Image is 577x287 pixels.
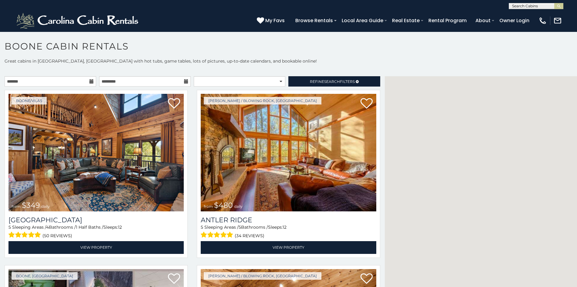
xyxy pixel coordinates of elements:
div: Sleeping Areas / Bathrooms / Sleeps: [201,224,376,240]
span: $480 [214,201,233,210]
span: 12 [283,224,287,230]
a: Add to favorites [361,97,373,110]
span: Refine Filters [310,79,355,84]
a: Boone, [GEOGRAPHIC_DATA] [12,272,78,280]
a: Owner Login [496,15,532,26]
span: daily [41,204,50,209]
span: daily [234,204,243,209]
img: Diamond Creek Lodge [8,94,184,211]
a: My Favs [257,17,286,25]
a: Diamond Creek Lodge from $349 daily [8,94,184,211]
div: Sleeping Areas / Bathrooms / Sleeps: [8,224,184,240]
span: from [204,204,213,209]
h3: Diamond Creek Lodge [8,216,184,224]
a: Boone/Vilas [12,97,47,104]
span: 4 [46,224,49,230]
a: [PERSON_NAME] / Blowing Rock, [GEOGRAPHIC_DATA] [204,272,321,280]
span: My Favs [265,17,285,24]
a: Add to favorites [361,273,373,285]
span: 5 [239,224,241,230]
span: 1 Half Baths / [76,224,103,230]
a: Antler Ridge from $480 daily [201,94,376,211]
span: $349 [22,201,40,210]
img: White-1-2.png [15,12,141,30]
a: Antler Ridge [201,216,376,224]
span: from [12,204,21,209]
a: RefineSearchFilters [288,76,380,87]
span: (34 reviews) [235,232,264,240]
a: Local Area Guide [339,15,386,26]
a: [PERSON_NAME] / Blowing Rock, [GEOGRAPHIC_DATA] [204,97,321,104]
span: 5 [201,224,203,230]
a: Add to favorites [168,273,180,285]
span: Search [324,79,340,84]
a: Real Estate [389,15,423,26]
img: mail-regular-white.png [553,16,562,25]
span: 5 [8,224,11,230]
a: Add to favorites [168,97,180,110]
a: Browse Rentals [292,15,336,26]
img: Antler Ridge [201,94,376,211]
a: View Property [201,241,376,254]
a: View Property [8,241,184,254]
a: Rental Program [425,15,470,26]
span: 12 [118,224,122,230]
a: About [472,15,494,26]
img: phone-regular-white.png [538,16,547,25]
a: [GEOGRAPHIC_DATA] [8,216,184,224]
span: (50 reviews) [42,232,72,240]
